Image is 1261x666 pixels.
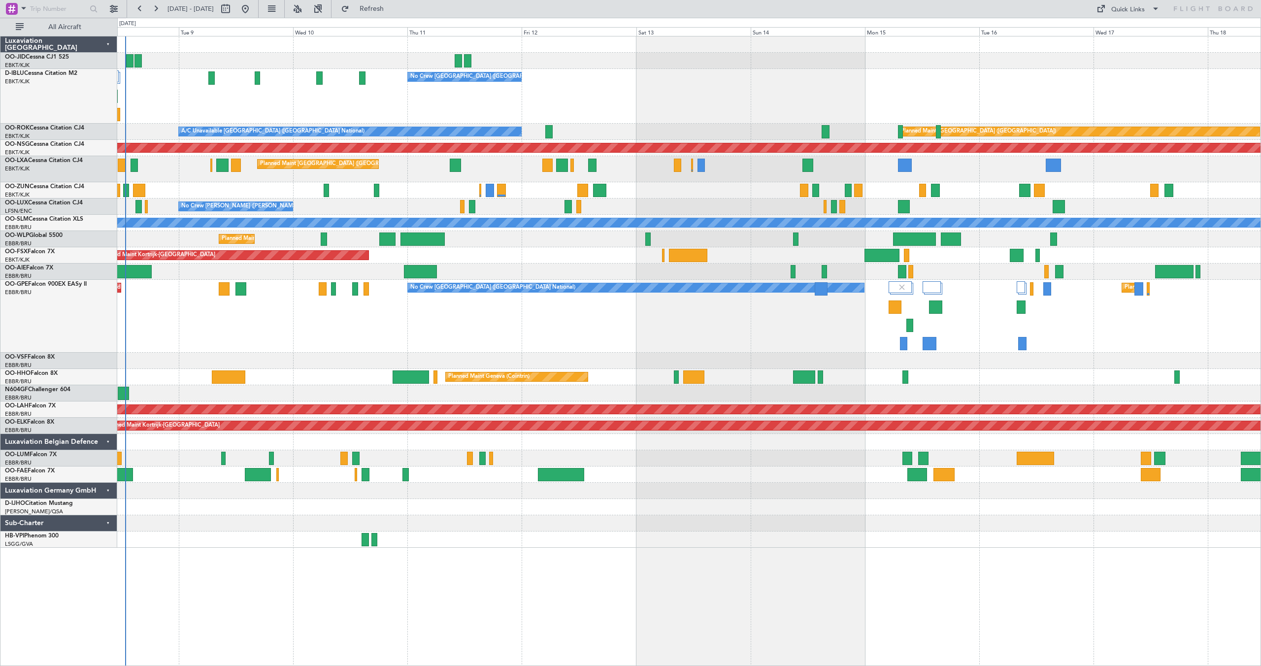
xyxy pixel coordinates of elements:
[30,1,87,16] input: Trip Number
[448,369,530,384] div: Planned Maint Geneva (Cointrin)
[5,394,32,401] a: EBBR/BRU
[5,224,32,231] a: EBBR/BRU
[5,158,28,164] span: OO-LXA
[410,69,575,84] div: No Crew [GEOGRAPHIC_DATA] ([GEOGRAPHIC_DATA] National)
[5,191,30,199] a: EBKT/KJK
[901,124,1056,139] div: Planned Maint [GEOGRAPHIC_DATA] ([GEOGRAPHIC_DATA])
[5,149,30,156] a: EBKT/KJK
[5,403,29,409] span: OO-LAH
[522,27,636,36] div: Fri 12
[5,452,57,458] a: OO-LUMFalcon 7X
[636,27,751,36] div: Sat 13
[336,1,396,17] button: Refresh
[5,249,28,255] span: OO-FSX
[5,133,30,140] a: EBKT/KJK
[5,184,84,190] a: OO-ZUNCessna Citation CJ4
[11,19,107,35] button: All Aircraft
[5,78,30,85] a: EBKT/KJK
[5,240,32,247] a: EBBR/BRU
[5,207,32,215] a: LFSN/ENC
[979,27,1094,36] div: Tue 16
[5,475,32,483] a: EBBR/BRU
[5,468,55,474] a: OO-FAEFalcon 7X
[865,27,979,36] div: Mon 15
[5,500,25,506] span: D-IJHO
[5,387,70,393] a: N604GFChallenger 604
[1094,27,1208,36] div: Wed 17
[5,54,26,60] span: OO-JID
[5,233,29,238] span: OO-WLP
[293,27,407,36] div: Wed 10
[5,370,58,376] a: OO-HHOFalcon 8X
[5,468,28,474] span: OO-FAE
[5,125,84,131] a: OO-ROKCessna Citation CJ4
[5,200,28,206] span: OO-LUX
[407,27,522,36] div: Thu 11
[351,5,393,12] span: Refresh
[105,418,220,433] div: Planned Maint Kortrijk-[GEOGRAPHIC_DATA]
[5,141,84,147] a: OO-NSGCessna Citation CJ4
[5,265,53,271] a: OO-AIEFalcon 7X
[5,459,32,466] a: EBBR/BRU
[897,283,906,292] img: gray-close.svg
[5,281,28,287] span: OO-GPE
[26,24,104,31] span: All Aircraft
[5,216,29,222] span: OO-SLM
[100,248,215,263] div: Planned Maint Kortrijk-[GEOGRAPHIC_DATA]
[5,533,59,539] a: HB-VPIPhenom 300
[5,362,32,369] a: EBBR/BRU
[5,70,77,76] a: D-IBLUCessna Citation M2
[5,419,54,425] a: OO-ELKFalcon 8X
[5,500,73,506] a: D-IJHOCitation Mustang
[5,378,32,385] a: EBBR/BRU
[5,54,69,60] a: OO-JIDCessna CJ1 525
[5,125,30,131] span: OO-ROK
[5,165,30,172] a: EBKT/KJK
[5,272,32,280] a: EBBR/BRU
[1092,1,1164,17] button: Quick Links
[5,62,30,69] a: EBKT/KJK
[410,280,575,295] div: No Crew [GEOGRAPHIC_DATA] ([GEOGRAPHIC_DATA] National)
[5,216,83,222] a: OO-SLMCessna Citation XLS
[260,157,438,171] div: Planned Maint [GEOGRAPHIC_DATA] ([GEOGRAPHIC_DATA] National)
[5,141,30,147] span: OO-NSG
[5,281,87,287] a: OO-GPEFalcon 900EX EASy II
[5,508,63,515] a: [PERSON_NAME]/QSA
[5,540,33,548] a: LSGG/GVA
[5,233,63,238] a: OO-WLPGlobal 5500
[5,265,26,271] span: OO-AIE
[5,370,31,376] span: OO-HHO
[1111,5,1145,15] div: Quick Links
[5,70,24,76] span: D-IBLU
[5,419,27,425] span: OO-ELK
[5,289,32,296] a: EBBR/BRU
[181,124,365,139] div: A/C Unavailable [GEOGRAPHIC_DATA] ([GEOGRAPHIC_DATA] National)
[167,4,214,13] span: [DATE] - [DATE]
[5,249,55,255] a: OO-FSXFalcon 7X
[5,403,56,409] a: OO-LAHFalcon 7X
[5,410,32,418] a: EBBR/BRU
[5,427,32,434] a: EBBR/BRU
[5,256,30,264] a: EBKT/KJK
[65,27,179,36] div: Mon 8
[181,199,299,214] div: No Crew [PERSON_NAME] ([PERSON_NAME])
[5,452,30,458] span: OO-LUM
[5,387,28,393] span: N604GF
[751,27,865,36] div: Sun 14
[5,533,24,539] span: HB-VPI
[5,184,30,190] span: OO-ZUN
[5,200,83,206] a: OO-LUXCessna Citation CJ4
[5,158,83,164] a: OO-LXACessna Citation CJ4
[119,20,136,28] div: [DATE]
[5,354,28,360] span: OO-VSF
[5,354,55,360] a: OO-VSFFalcon 8X
[179,27,293,36] div: Tue 9
[222,232,273,246] div: Planned Maint Liege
